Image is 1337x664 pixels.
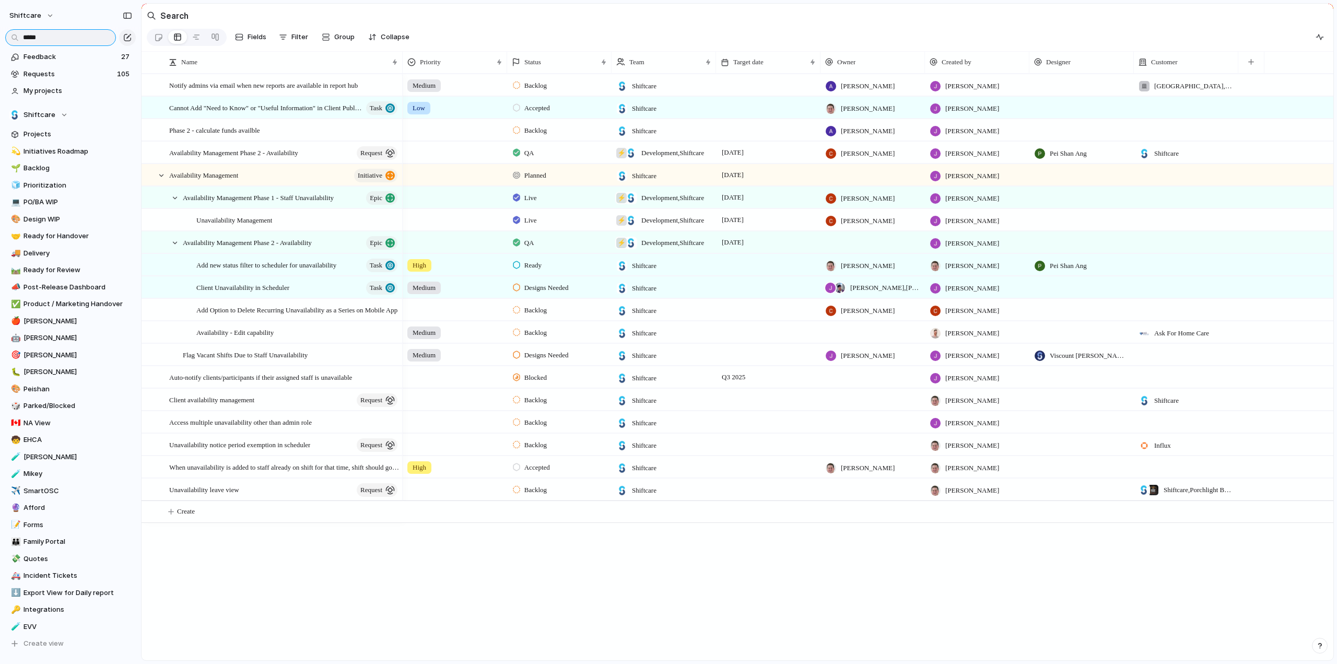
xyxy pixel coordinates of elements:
[24,214,132,225] span: Design WIP
[5,398,136,414] a: 🎲Parked/Blocked
[24,180,132,191] span: Prioritization
[357,438,397,452] button: request
[9,180,20,191] button: 🧊
[5,432,136,448] a: 🧒EHCA
[275,29,312,45] button: Filter
[524,260,542,271] span: Ready
[719,236,746,249] span: [DATE]
[11,451,18,463] div: 🧪
[524,170,546,181] span: Planned
[632,81,656,91] span: Shiftcare
[1046,57,1071,67] span: Designer
[24,110,55,120] span: Shiftcare
[641,148,704,158] span: Development , Shiftcare
[632,171,656,181] span: Shiftcare
[5,228,136,244] div: 🤝Ready for Handover
[183,236,312,248] span: Availability Management Phase 2 - Availability
[841,126,895,136] span: [PERSON_NAME]
[9,469,20,479] button: 🧪
[11,230,18,242] div: 🤝
[524,215,537,226] span: Live
[945,126,999,136] span: [PERSON_NAME]
[5,585,136,601] a: ⬇️Export View for Daily report
[5,636,136,651] button: Create view
[1050,261,1087,271] span: Pei Shan Ang
[9,588,20,598] button: ⬇️
[413,80,436,91] span: Medium
[413,328,436,338] span: Medium
[360,393,382,407] span: request
[9,537,20,547] button: 👪
[334,32,355,42] span: Group
[837,57,855,67] span: Owner
[196,304,397,316] span: Add Option to Delete Recurring Unavailability as a Series on Mobile App
[719,371,748,383] span: Q3 2025
[169,146,298,158] span: Availability Management Phase 2 - Availability
[719,214,746,226] span: [DATE]
[11,485,18,497] div: ✈️
[24,69,114,79] span: Requests
[629,57,644,67] span: Team
[5,66,136,82] a: Requests105
[9,316,20,327] button: 🍎
[169,371,352,383] span: Auto-notify clients/participants if their assigned staff is unavailable
[945,171,999,181] span: [PERSON_NAME]
[316,29,360,45] button: Group
[5,602,136,618] div: 🔑Integrations
[632,261,656,271] span: Shiftcare
[945,148,999,159] span: [PERSON_NAME]
[5,364,136,380] a: 🐛[PERSON_NAME]
[24,554,132,564] span: Quotes
[945,395,999,406] span: [PERSON_NAME]
[24,418,132,428] span: NA View
[524,193,537,203] span: Live
[5,7,60,24] button: shiftcare
[945,238,999,249] span: [PERSON_NAME]
[5,347,136,363] div: 🎯[PERSON_NAME]
[5,160,136,176] a: 🌱Backlog
[9,265,20,275] button: 🛤️
[841,81,895,91] span: [PERSON_NAME]
[5,483,136,499] div: ✈️SmartOSC
[841,148,895,159] span: [PERSON_NAME]
[196,281,289,293] span: Client Unavailability in Scheduler
[24,486,132,496] span: SmartOSC
[5,381,136,397] div: 🎨Peishan
[24,129,132,139] span: Projects
[169,101,363,113] span: Cannot Add "Need to Know" or "Useful Information" in Client Public Info – No Headings Available
[945,103,999,114] span: [PERSON_NAME]
[360,438,382,452] span: request
[24,435,132,445] span: EHCA
[381,32,409,42] span: Collapse
[5,551,136,567] div: 💸Quotes
[632,373,656,383] span: Shiftcare
[24,401,132,411] span: Parked/Blocked
[196,214,272,226] span: Unavailability Management
[24,570,132,581] span: Incident Tickets
[291,32,308,42] span: Filter
[9,10,41,21] span: shiftcare
[9,554,20,564] button: 💸
[9,520,20,530] button: 📝
[11,366,18,378] div: 🐛
[641,193,704,203] span: Development , Shiftcare
[524,395,547,405] span: Backlog
[5,534,136,550] div: 👪Family Portal
[370,281,382,295] span: Task
[841,351,895,361] span: [PERSON_NAME]
[5,568,136,584] div: 🚑Incident Tickets
[5,212,136,227] a: 🎨Design WIP
[1151,57,1178,67] span: Customer
[5,194,136,210] a: 💻PO/BA WIP
[11,264,18,276] div: 🛤️
[632,103,656,114] span: Shiftcare
[719,191,746,204] span: [DATE]
[169,438,310,450] span: Unavailability notice period exemption in scheduler
[11,587,18,599] div: ⬇️
[413,260,426,271] span: High
[945,261,999,271] span: [PERSON_NAME]
[1154,328,1209,339] span: Ask For Home Care
[5,415,136,431] a: 🇨🇦NA View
